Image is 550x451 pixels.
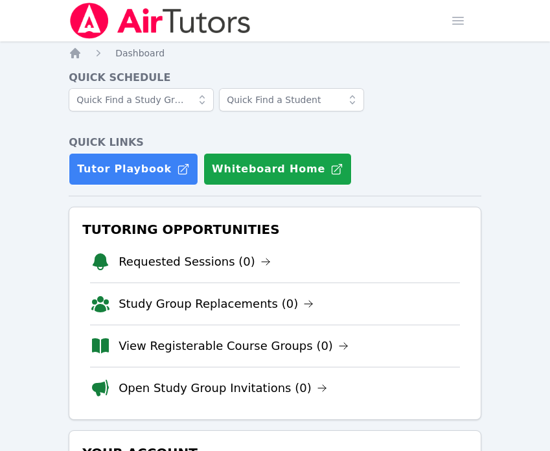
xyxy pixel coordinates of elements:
[69,47,481,60] nav: Breadcrumb
[119,337,349,355] a: View Registerable Course Groups (0)
[203,153,352,185] button: Whiteboard Home
[69,3,252,39] img: Air Tutors
[119,295,314,313] a: Study Group Replacements (0)
[80,218,470,241] h3: Tutoring Opportunities
[119,253,271,271] a: Requested Sessions (0)
[115,47,165,60] a: Dashboard
[69,153,198,185] a: Tutor Playbook
[69,135,481,150] h4: Quick Links
[115,48,165,58] span: Dashboard
[69,88,214,111] input: Quick Find a Study Group
[119,379,327,397] a: Open Study Group Invitations (0)
[69,70,481,86] h4: Quick Schedule
[219,88,364,111] input: Quick Find a Student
